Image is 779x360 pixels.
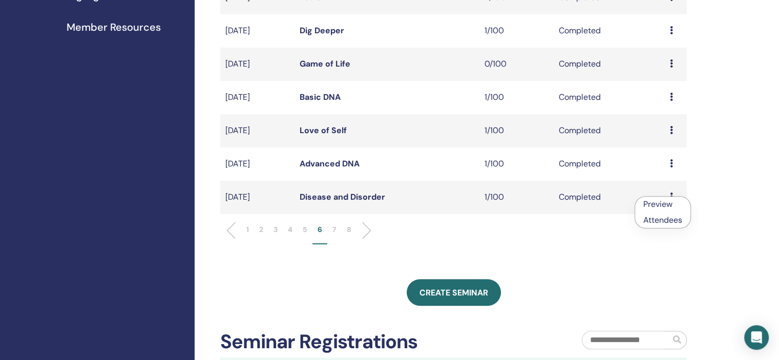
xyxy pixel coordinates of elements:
td: 1/100 [479,14,554,48]
span: Member Resources [67,19,161,35]
td: [DATE] [220,81,294,114]
td: 1/100 [479,147,554,181]
td: [DATE] [220,181,294,214]
p: 8 [347,224,351,235]
p: 4 [288,224,292,235]
p: 2 [259,224,263,235]
a: Attendees [643,215,682,225]
p: 5 [303,224,307,235]
td: 1/100 [479,114,554,147]
td: Completed [554,181,665,214]
a: Basic DNA [300,92,341,102]
p: 1 [246,224,249,235]
td: [DATE] [220,48,294,81]
a: Preview [643,199,672,209]
td: Completed [554,14,665,48]
p: 3 [273,224,278,235]
td: Completed [554,147,665,181]
a: Disease and Disorder [300,192,385,202]
h2: Seminar Registrations [220,330,417,354]
div: Open Intercom Messenger [744,325,769,350]
td: [DATE] [220,114,294,147]
p: 7 [332,224,336,235]
td: 1/100 [479,81,554,114]
a: Game of Life [300,58,350,69]
span: Create seminar [419,287,488,298]
a: Advanced DNA [300,158,360,169]
td: 0/100 [479,48,554,81]
a: Love of Self [300,125,347,136]
td: Completed [554,81,665,114]
td: Completed [554,48,665,81]
a: Dig Deeper [300,25,344,36]
td: Completed [554,114,665,147]
td: [DATE] [220,14,294,48]
td: [DATE] [220,147,294,181]
p: 6 [318,224,322,235]
a: Create seminar [407,279,501,306]
td: 1/100 [479,181,554,214]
